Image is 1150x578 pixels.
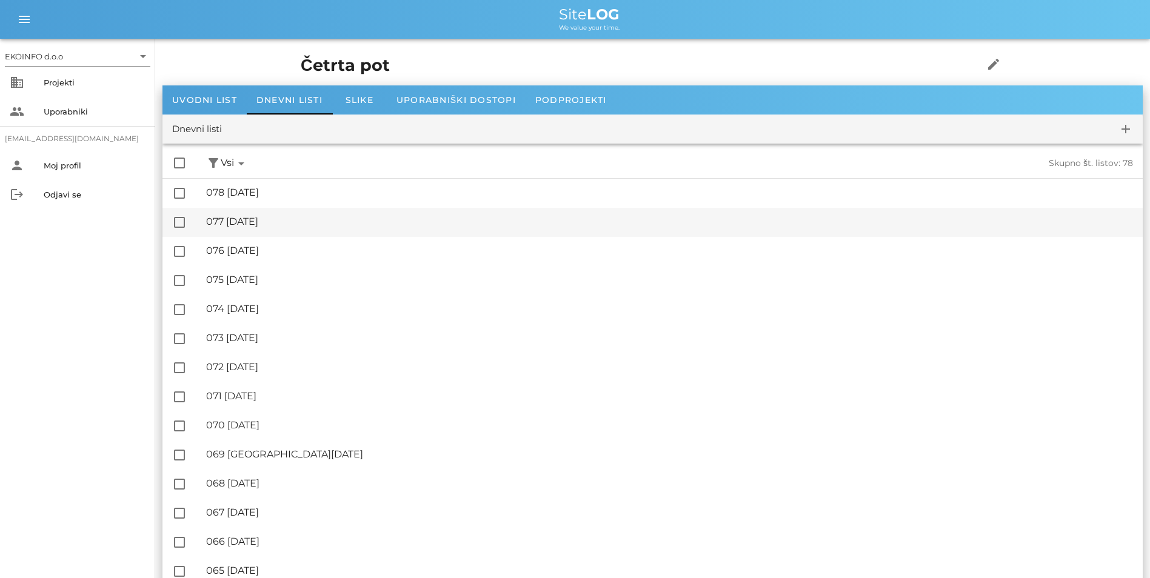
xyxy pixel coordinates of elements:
div: 074 [DATE] [206,303,1133,314]
i: menu [17,12,32,27]
span: Slike [346,95,373,105]
div: 078 [DATE] [206,187,1133,198]
div: 072 [DATE] [206,361,1133,373]
div: Uporabniki [44,107,145,116]
div: 067 [DATE] [206,507,1133,518]
iframe: Chat Widget [977,447,1150,578]
div: 066 [DATE] [206,536,1133,547]
div: Pripomoček za klepet [977,447,1150,578]
b: LOG [587,5,620,23]
div: EKOINFO d.o.o [5,51,63,62]
div: 069 [GEOGRAPHIC_DATA][DATE] [206,448,1133,460]
i: add [1118,122,1133,136]
div: 070 [DATE] [206,419,1133,431]
i: edit [986,57,1001,71]
span: Podprojekti [535,95,607,105]
i: arrow_drop_down [234,156,249,171]
span: Uvodni list [172,95,237,105]
span: We value your time. [559,24,620,32]
div: EKOINFO d.o.o [5,47,150,66]
div: Odjavi se [44,190,145,199]
div: Projekti [44,78,145,87]
div: 076 [DATE] [206,245,1133,256]
h1: Četrta pot [301,53,946,78]
button: filter_alt [206,156,221,171]
span: Dnevni listi [256,95,323,105]
div: 077 [DATE] [206,216,1133,227]
div: 071 [DATE] [206,390,1133,402]
span: Site [559,5,620,23]
i: arrow_drop_down [136,49,150,64]
div: 075 [DATE] [206,274,1133,285]
i: logout [10,187,24,202]
span: Vsi [221,156,249,171]
span: Uporabniški dostopi [396,95,516,105]
div: Skupno št. listov: 78 [691,158,1134,168]
div: 073 [DATE] [206,332,1133,344]
i: business [10,75,24,90]
div: Dnevni listi [172,122,222,136]
div: 065 [DATE] [206,565,1133,576]
i: people [10,104,24,119]
div: 068 [DATE] [206,477,1133,489]
i: person [10,158,24,173]
div: Moj profil [44,161,145,170]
